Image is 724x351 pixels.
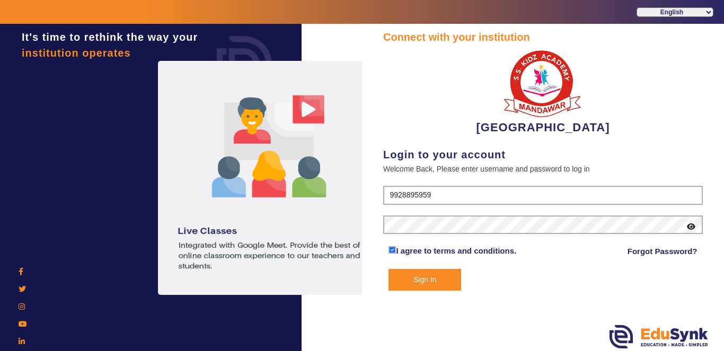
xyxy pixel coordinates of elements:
[396,246,516,255] a: I agree to terms and conditions.
[158,61,381,295] img: login1.png
[610,325,708,348] img: edusynk.png
[389,269,461,291] button: Sign In
[22,31,198,43] span: It's time to rethink the way your
[383,186,703,205] input: User Name
[628,245,697,258] a: Forgot Password?
[205,24,284,103] img: login.png
[383,163,703,175] div: Welcome Back, Please enter username and password to log in
[503,45,582,119] img: b9104f0a-387a-4379-b368-ffa933cda262
[383,29,703,45] div: Connect with your institution
[383,45,703,136] div: [GEOGRAPHIC_DATA]
[22,47,131,59] span: institution operates
[383,147,703,163] div: Login to your account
